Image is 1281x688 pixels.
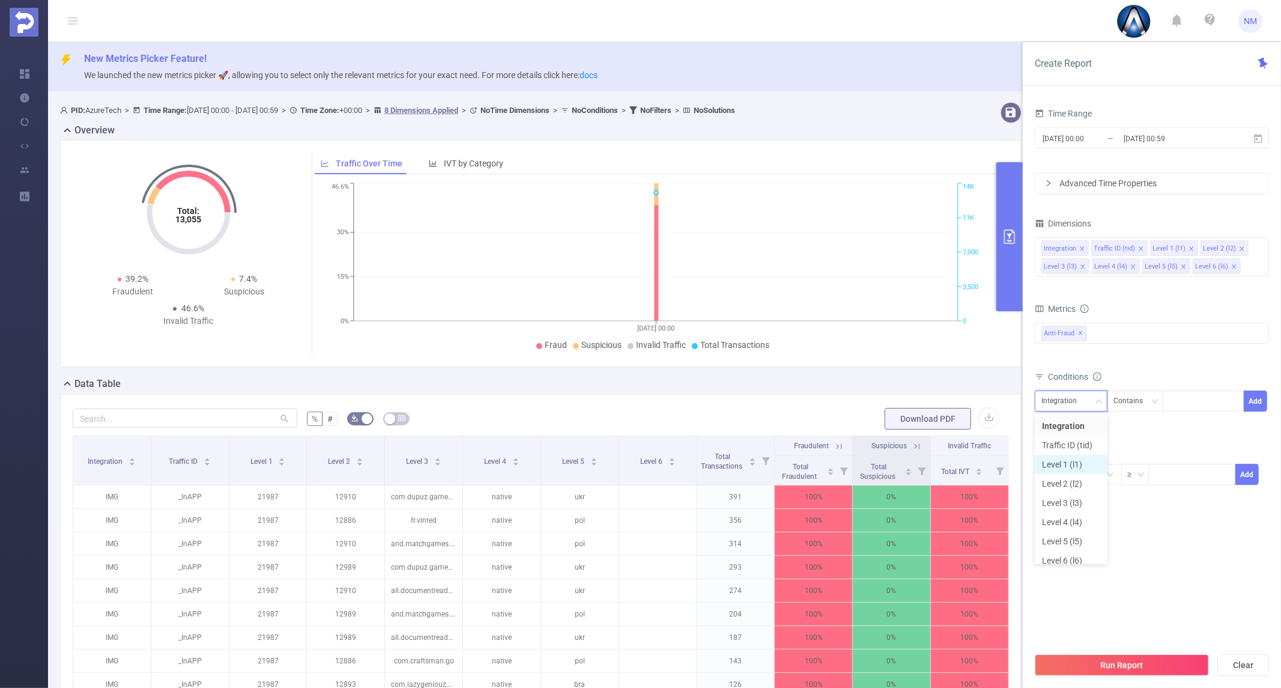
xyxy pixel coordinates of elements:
div: Sort [204,456,211,463]
p: 274 [697,579,775,602]
span: Time Range [1035,109,1092,118]
p: _InAPP [151,626,229,649]
p: 12886 [307,650,384,672]
p: 12989 [307,556,384,579]
p: _InAPP [151,486,229,508]
i: icon: user [60,106,71,114]
span: Traffic Over Time [336,159,402,168]
p: com.dupuz.game2048.yellow [385,486,462,508]
i: Filter menu [835,456,852,485]
span: > [618,106,629,115]
li: Level 2 (l2) [1035,474,1107,493]
i: icon: caret-down [590,461,597,464]
div: Sort [356,456,363,463]
i: icon: caret-up [976,466,983,470]
span: Level 2 [328,457,352,466]
p: 0% [853,509,930,532]
span: AzureTech [DATE] 00:00 - [DATE] 00:59 +00:00 [60,106,735,115]
i: icon: caret-down [129,461,136,464]
u: 8 Dimensions Applied [384,106,458,115]
tspan: 14K [963,183,974,191]
i: icon: caret-up [512,456,519,460]
p: 100% [931,626,1008,649]
p: IMG [73,509,151,532]
span: Level 1 [250,457,274,466]
p: 0% [853,556,930,579]
i: Filter menu [992,456,1008,485]
div: Fraudulent [77,285,189,298]
i: icon: info-circle [1093,373,1101,381]
i: icon: caret-down [750,461,756,464]
span: Level 4 [484,457,508,466]
p: ukr [541,626,619,649]
span: IVT by Category [444,159,503,168]
div: Invalid Traffic [133,315,244,327]
i: icon: caret-down [976,470,983,474]
i: icon: close [1130,264,1136,271]
li: Level 1 (l1) [1150,240,1198,256]
span: Metrics [1035,304,1076,314]
span: Total Transactions [701,452,744,470]
p: 100% [931,650,1008,672]
p: 100% [931,579,1008,602]
i: icon: caret-up [750,456,756,460]
p: IMG [73,532,151,555]
li: Level 3 (l3) [1035,493,1107,513]
span: NM [1244,9,1257,33]
li: Level 4 (l4) [1035,513,1107,532]
i: Filter menu [913,456,930,485]
p: 100% [931,509,1008,532]
i: icon: close [1231,264,1237,271]
p: 100% [775,532,852,555]
p: 0% [853,603,930,626]
p: 187 [697,626,775,649]
button: Add [1244,391,1267,412]
i: icon: caret-up [828,466,834,470]
i: icon: caret-up [129,456,136,460]
div: Sort [905,466,912,473]
i: icon: down [1151,398,1158,406]
p: native [463,532,541,555]
div: Level 2 (l2) [1203,241,1236,257]
i: icon: close [1189,246,1195,253]
b: Time Range: [144,106,187,115]
span: # [327,414,333,424]
p: com.craftsman.go [385,650,462,672]
li: Level 6 (l6) [1193,258,1241,274]
p: 204 [697,603,775,626]
p: native [463,603,541,626]
span: Invalid Traffic [948,442,992,450]
i: icon: line-chart [321,159,329,168]
span: Conditions [1048,372,1101,382]
p: 0% [853,486,930,508]
span: Integration [88,457,124,466]
span: Total Suspicious [860,463,897,481]
i: icon: close [1080,264,1086,271]
a: docs [580,70,598,80]
div: Sort [749,456,756,463]
span: 39.2% [126,274,149,284]
p: 12910 [307,579,384,602]
p: 391 [697,486,775,508]
p: 314 [697,532,775,555]
i: icon: caret-down [279,461,285,464]
p: IMG [73,626,151,649]
p: 21987 [229,579,307,602]
tspan: Total: [178,206,200,216]
p: native [463,626,541,649]
span: Anti-Fraud [1041,326,1087,341]
i: icon: caret-down [512,461,519,464]
div: Sort [512,456,519,463]
p: 0% [853,626,930,649]
i: icon: down [1095,398,1103,406]
p: 21987 [229,650,307,672]
li: Level 4 (l4) [1092,258,1140,274]
li: Integration [1035,416,1107,436]
div: Traffic ID (tid) [1094,241,1135,257]
i: icon: caret-up [668,456,675,460]
li: Level 5 (l5) [1142,258,1190,274]
tspan: 30% [337,229,349,237]
p: 21987 [229,626,307,649]
div: Integration [1044,241,1076,257]
div: Integration [1041,391,1085,411]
